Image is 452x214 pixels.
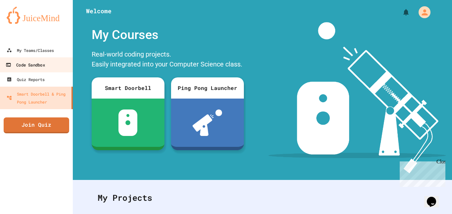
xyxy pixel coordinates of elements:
img: logo-orange.svg [7,7,66,24]
img: banner-image-my-projects.png [268,22,446,173]
div: Smart Doorbell [92,77,164,99]
div: My Projects [91,185,434,211]
div: My Account [412,5,432,20]
div: My Courses [88,22,247,48]
div: My Notifications [390,7,412,18]
div: Quiz Reports [7,75,45,83]
div: Real-world coding projects. Easily integrated into your Computer Science class. [88,48,247,72]
iframe: chat widget [397,159,445,187]
iframe: chat widget [424,188,445,207]
div: Ping Pong Launcher [171,77,244,99]
div: Code Sandbox [6,61,45,69]
div: Chat with us now!Close [3,3,46,42]
img: sdb-white.svg [118,109,137,136]
div: My Teams/Classes [7,46,54,54]
a: Join Quiz [4,117,69,133]
img: ppl-with-ball.png [193,109,222,136]
div: Smart Doorbell & Ping Pong Launcher [7,90,69,106]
